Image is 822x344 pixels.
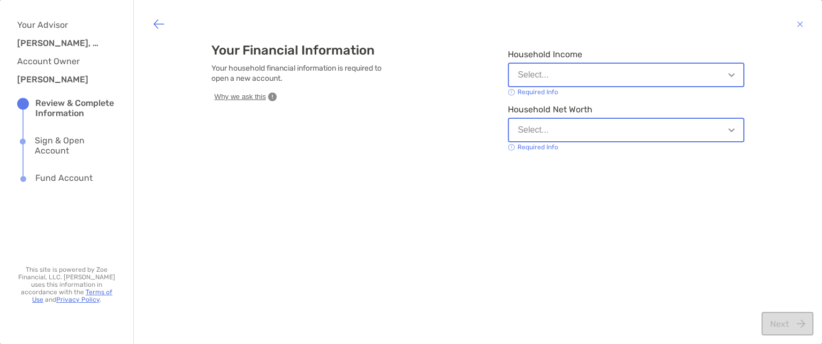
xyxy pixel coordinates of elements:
img: Open dropdown arrow [728,73,735,77]
img: info icon [508,144,515,151]
a: Terms of Use [32,288,112,303]
span: Why we ask this [215,92,266,102]
h4: Your Advisor [17,20,108,30]
div: Select... [517,125,549,135]
img: button icon [153,18,165,30]
div: Required Info [508,143,558,151]
button: Why we ask this [211,91,280,102]
h4: Account Owner [17,56,108,66]
span: Household Net Worth [508,104,744,114]
div: Fund Account [35,173,93,185]
img: info icon [508,89,515,96]
button: Select... [508,63,744,87]
p: This site is powered by Zoe Financial, LLC. [PERSON_NAME] uses this information in accordance wit... [17,266,116,303]
h3: [PERSON_NAME], CFP® [17,38,103,48]
div: Select... [517,70,549,80]
div: Review & Complete Information [35,98,116,118]
div: Sign & Open Account [35,135,116,156]
p: Your household financial information is required to open a new account. [211,63,393,83]
button: Select... [508,118,744,142]
img: button icon [797,18,803,30]
h3: Your Financial Information [211,43,393,58]
h3: [PERSON_NAME] [17,74,103,85]
img: Open dropdown arrow [728,128,735,132]
div: Required Info [508,88,558,96]
a: Privacy Policy [56,296,100,303]
span: Household Income [508,49,744,59]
